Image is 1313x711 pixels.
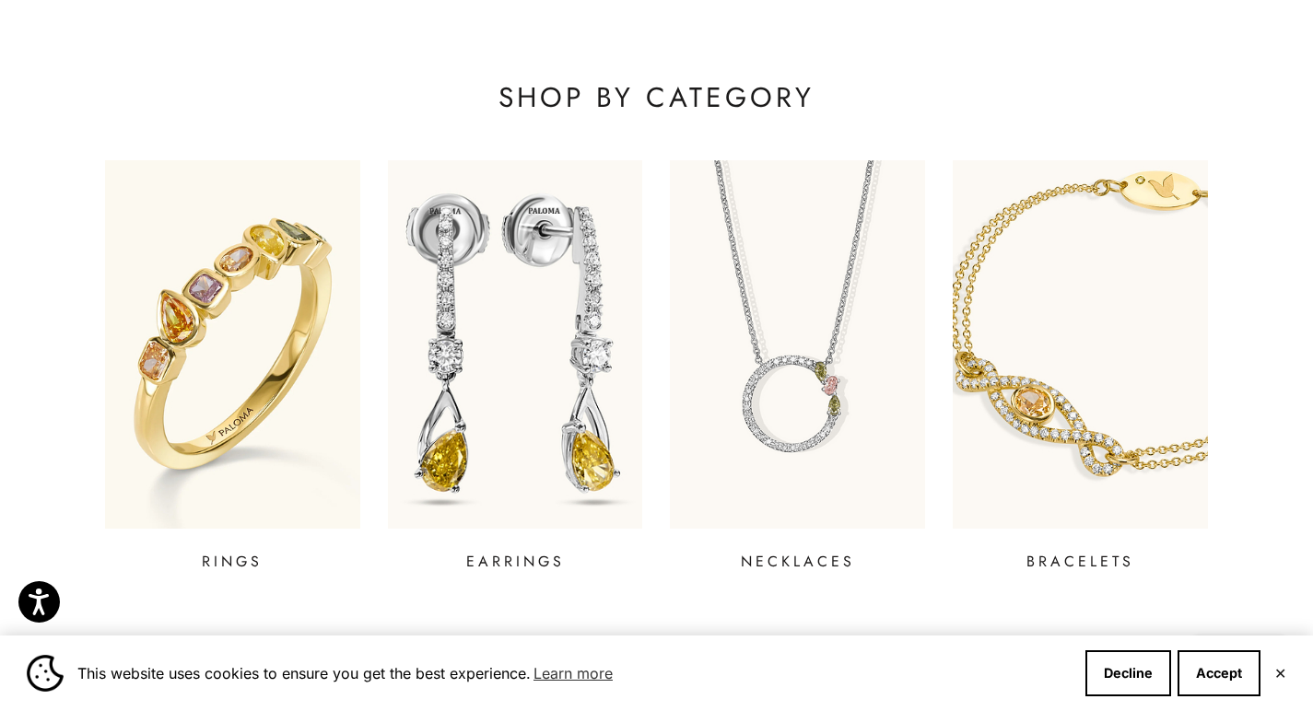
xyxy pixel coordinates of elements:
[1026,551,1134,573] p: BRACELETS
[1178,650,1260,696] button: Accept
[27,655,64,692] img: Cookie banner
[953,160,1208,573] a: BRACELETS
[388,160,643,573] a: EARRINGS
[105,160,360,573] a: RINGS
[531,659,615,687] a: Learn more
[1085,650,1171,696] button: Decline
[105,79,1209,116] p: SHOP BY CATEGORY
[466,551,565,573] p: EARRINGS
[741,551,855,573] p: NECKLACES
[670,160,925,573] a: NECKLACES
[77,659,1071,687] span: This website uses cookies to ensure you get the best experience.
[1274,668,1286,679] button: Close
[202,551,263,573] p: RINGS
